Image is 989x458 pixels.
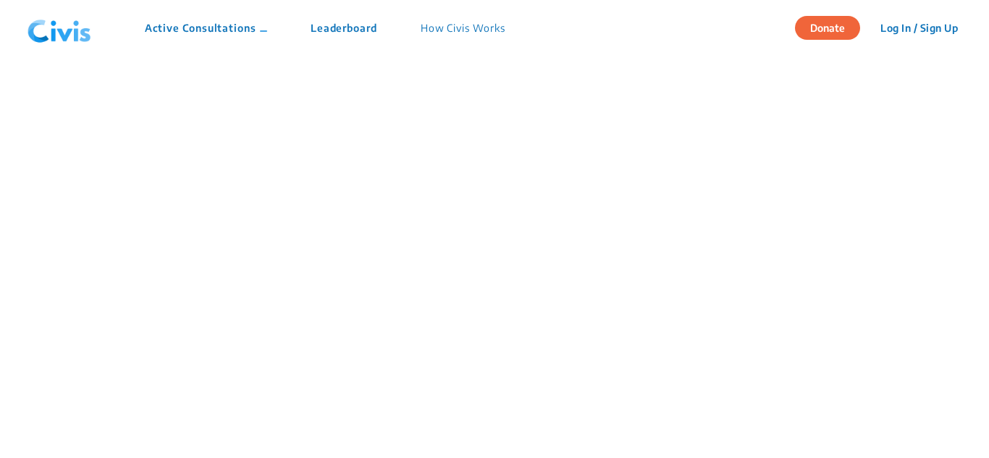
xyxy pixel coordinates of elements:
p: Leaderboard [311,20,377,35]
button: Donate [795,16,860,40]
button: Log In / Sign Up [871,17,967,39]
p: Active Consultations [145,20,267,35]
img: navlogo.png [22,7,97,50]
p: How Civis Works [421,20,505,35]
a: Donate [795,20,871,34]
